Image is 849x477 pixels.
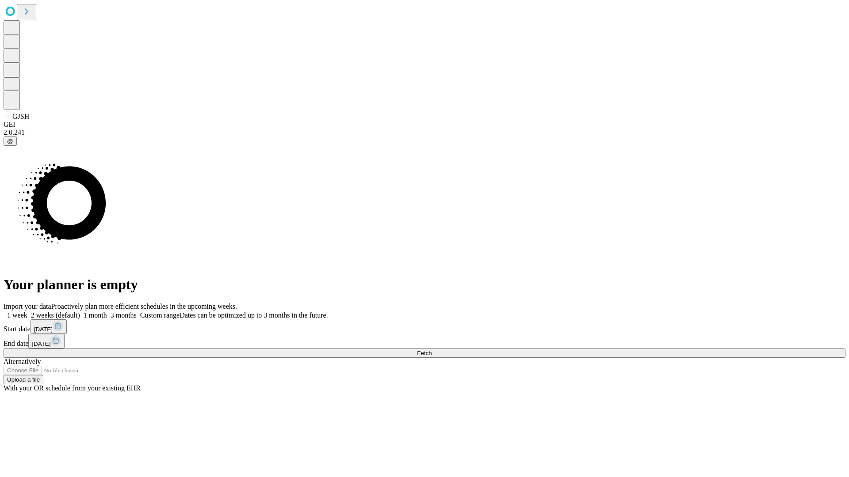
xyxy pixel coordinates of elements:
span: 1 week [7,311,27,319]
h1: Your planner is empty [4,276,845,293]
span: [DATE] [32,341,50,347]
div: 2.0.241 [4,129,845,136]
span: Import your data [4,303,51,310]
span: GJSH [12,113,29,120]
div: GEI [4,121,845,129]
span: Proactively plan more efficient schedules in the upcoming weeks. [51,303,237,310]
span: 3 months [111,311,137,319]
button: @ [4,136,17,146]
span: With your OR schedule from your existing EHR [4,384,141,392]
span: Custom range [140,311,180,319]
span: Dates can be optimized up to 3 months in the future. [180,311,328,319]
div: Start date [4,319,845,334]
span: Alternatively [4,358,41,365]
div: End date [4,334,845,348]
button: [DATE] [28,334,65,348]
span: Fetch [417,350,432,356]
span: [DATE] [34,326,53,333]
button: [DATE] [31,319,67,334]
button: Upload a file [4,375,43,384]
span: 2 weeks (default) [31,311,80,319]
button: Fetch [4,348,845,358]
span: @ [7,138,13,144]
span: 1 month [84,311,107,319]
